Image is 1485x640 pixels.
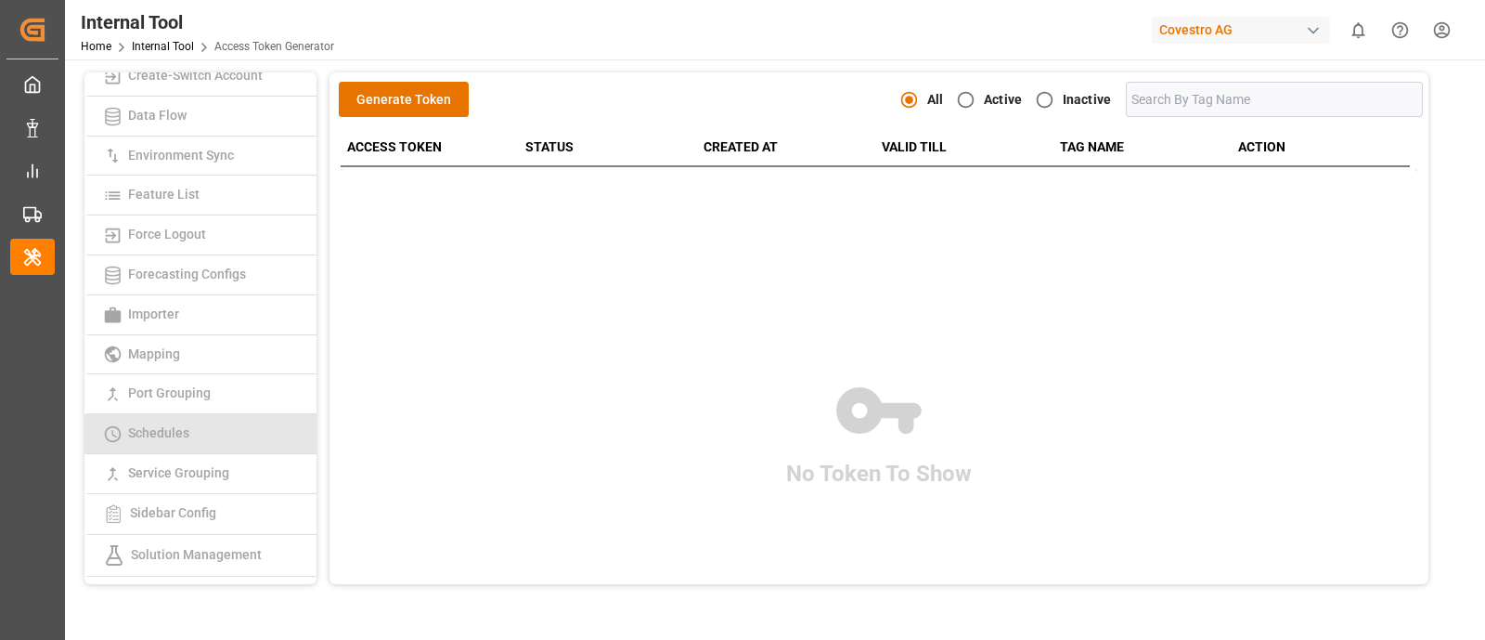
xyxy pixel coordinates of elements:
[123,425,195,440] span: Schedules
[84,255,316,295] a: Forecasting Configs
[84,295,316,335] a: Importer
[84,176,316,216] a: Feature List
[84,216,316,255] a: Force Logout
[786,457,972,490] p: No Token To Show
[1379,9,1421,51] button: Help Center
[81,40,111,53] a: Home
[84,454,316,494] a: Service Grouping
[123,385,216,400] span: Port Grouping
[84,414,316,454] a: Schedules
[123,187,205,202] span: Feature List
[123,108,192,123] span: Data Flow
[84,494,316,535] a: Sidebar Config
[1063,92,1111,107] strong: Inactive
[123,148,239,163] span: Environment Sync
[84,97,316,137] a: Data Flow
[123,227,212,242] span: Force Logout
[123,465,235,480] span: Service Grouping
[84,137,316,176] a: Environment Sync
[132,40,194,53] a: Internal Tool
[341,129,519,165] th: ACCESS TOKEN
[927,92,943,107] strong: All
[123,68,268,83] span: Create-Switch Account
[339,82,469,117] button: Generate Token
[84,335,316,375] a: Mapping
[123,307,185,321] span: Importer
[123,346,186,361] span: Mapping
[984,92,1022,107] strong: Active
[1152,17,1330,44] div: Covestro AG
[1126,82,1423,117] input: Search By Tag Name
[84,57,316,97] a: Create-Switch Account
[1152,12,1337,47] button: Covestro AG
[81,8,334,36] div: Internal Tool
[84,577,316,617] a: Tableau Configs
[84,535,316,577] a: Solution Management
[84,374,316,414] a: Port Grouping
[123,267,252,281] span: Forecasting Configs
[1232,129,1410,165] th: ACTION
[1337,9,1379,51] button: show 0 new notifications
[697,129,875,165] th: CREATED AT
[125,546,267,561] span: Solution Management
[124,505,222,520] span: Sidebar Config
[875,129,1053,165] th: VALID TILL
[519,129,697,165] th: STATUS
[1053,129,1232,165] th: TAG NAME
